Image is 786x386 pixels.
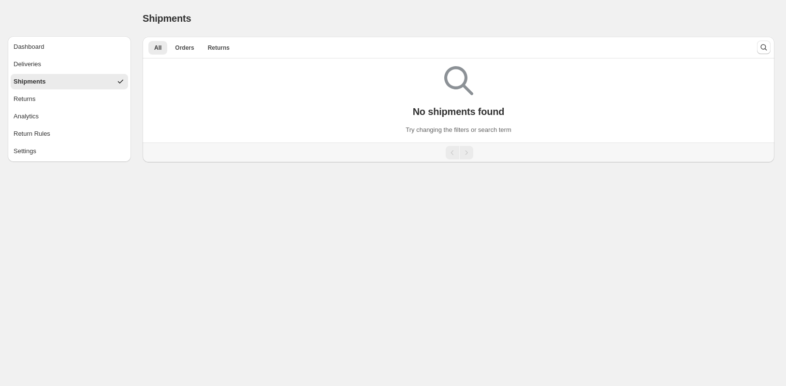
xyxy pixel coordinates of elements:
div: Settings [14,146,36,156]
button: Settings [11,143,128,159]
span: Shipments [143,13,191,24]
div: Returns [14,94,36,104]
div: Dashboard [14,42,44,52]
button: Shipments [11,74,128,89]
button: Search and filter results [757,41,771,54]
div: Analytics [14,112,39,121]
span: Returns [208,44,230,52]
button: Returns [11,91,128,107]
div: Return Rules [14,129,50,139]
img: Empty search results [444,66,473,95]
button: Analytics [11,109,128,124]
div: Shipments [14,77,45,86]
button: Dashboard [11,39,128,55]
button: Return Rules [11,126,128,142]
nav: Pagination [143,143,774,162]
span: Orders [175,44,194,52]
span: All [154,44,161,52]
p: Try changing the filters or search term [406,125,511,135]
button: Deliveries [11,57,128,72]
div: Deliveries [14,59,41,69]
p: No shipments found [413,106,505,117]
